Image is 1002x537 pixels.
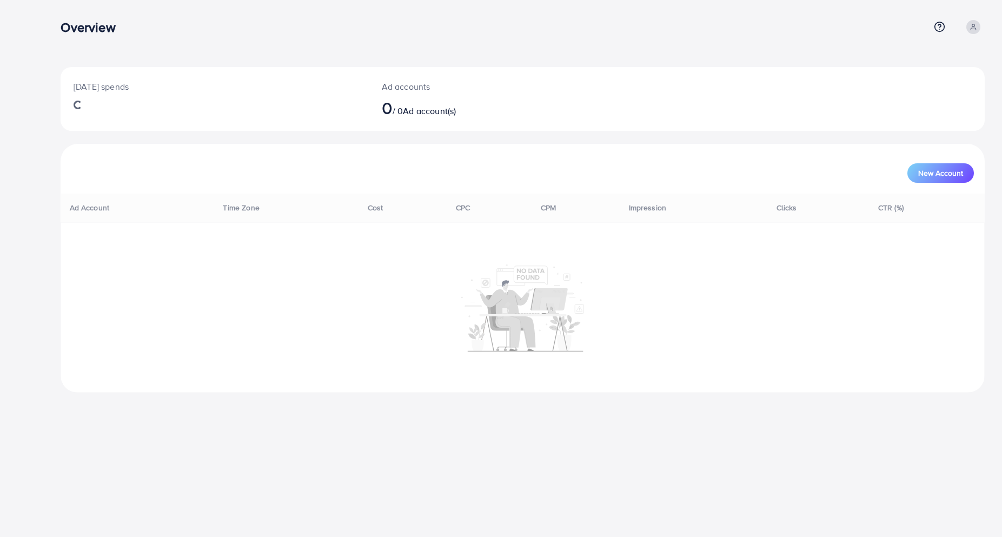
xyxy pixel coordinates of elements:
h2: / 0 [382,97,587,118]
button: New Account [907,163,974,183]
span: 0 [382,95,393,120]
h3: Overview [61,19,124,35]
span: Ad account(s) [403,105,456,117]
span: New Account [918,169,963,177]
p: Ad accounts [382,80,587,93]
p: [DATE] spends [74,80,356,93]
